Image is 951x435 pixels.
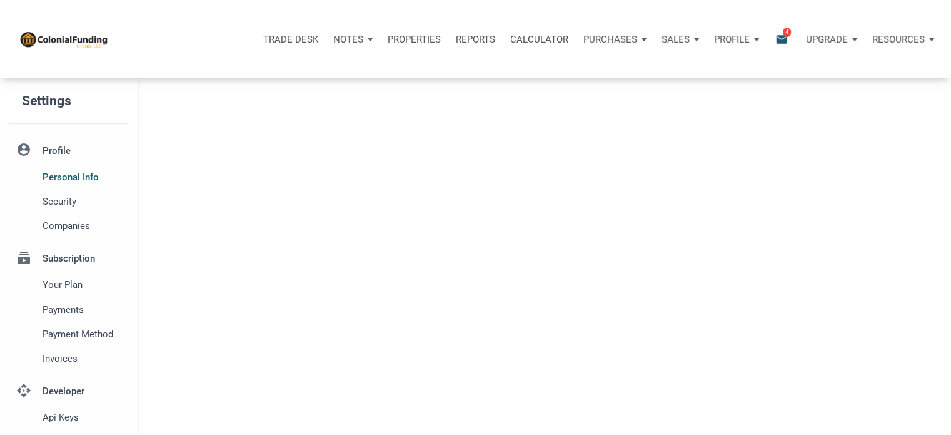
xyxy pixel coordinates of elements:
span: Security [43,194,124,209]
p: Purchases [583,34,637,45]
a: Payments [9,297,129,322]
span: 4 [783,27,791,37]
p: Profile [714,34,750,45]
span: Your plan [43,277,124,292]
a: Invoices [9,346,129,371]
button: Profile [707,21,767,58]
span: Invoices [43,351,124,366]
a: Payment Method [9,322,129,346]
a: Api keys [9,406,129,430]
span: Payments [43,302,124,317]
a: Your plan [9,273,129,297]
a: Companies [9,214,129,238]
button: Reports [448,21,503,58]
i: email [774,32,789,46]
p: Trade Desk [263,34,318,45]
button: Sales [654,21,707,58]
a: Calculator [503,21,576,58]
button: Notes [326,21,380,58]
a: Security [9,189,129,213]
p: Sales [662,34,690,45]
p: Reports [456,34,495,45]
h5: Settings [22,88,138,115]
p: Calculator [510,34,568,45]
span: Payment Method [43,327,124,342]
p: Upgrade [806,34,848,45]
p: Properties [388,34,441,45]
button: Upgrade [798,21,865,58]
button: Trade Desk [256,21,326,58]
a: Properties [380,21,448,58]
button: Resources [865,21,942,58]
span: Api keys [43,410,124,425]
span: Personal Info [43,170,124,185]
p: Resources [872,34,925,45]
span: Companies [43,218,124,233]
button: Purchases [576,21,654,58]
img: NoteUnlimited [19,30,108,48]
p: Notes [333,34,363,45]
a: Personal Info [9,165,129,189]
button: email4 [766,21,798,58]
